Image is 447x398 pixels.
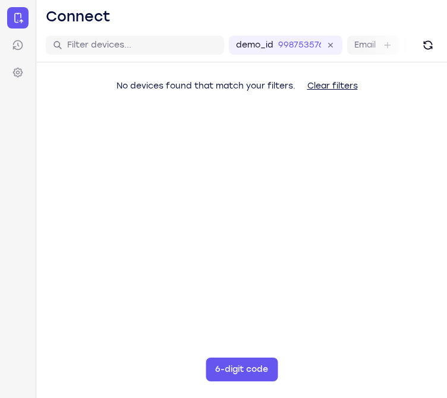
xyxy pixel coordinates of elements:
[418,36,437,55] button: Refresh
[7,7,29,29] a: Connect
[7,34,29,56] a: Sessions
[7,62,29,83] a: Settings
[67,39,217,51] input: Filter devices...
[46,7,111,26] h1: Connect
[298,74,367,98] button: Clear filters
[206,358,278,381] button: 6-digit code
[236,39,273,51] label: demo_id
[117,81,295,91] span: No devices found that match your filters.
[354,39,376,51] label: Email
